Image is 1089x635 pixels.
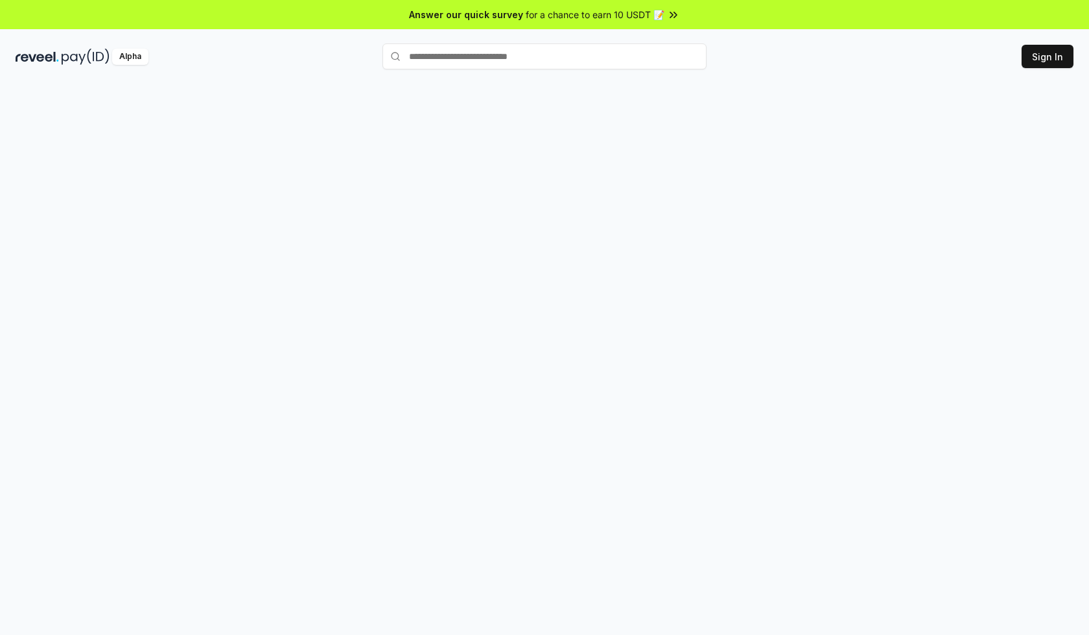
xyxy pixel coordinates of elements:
[16,49,59,65] img: reveel_dark
[62,49,110,65] img: pay_id
[409,8,523,21] span: Answer our quick survey
[526,8,664,21] span: for a chance to earn 10 USDT 📝
[112,49,148,65] div: Alpha
[1022,45,1073,68] button: Sign In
